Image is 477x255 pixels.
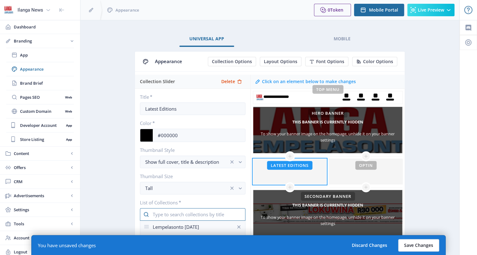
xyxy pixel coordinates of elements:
[179,31,234,46] a: Universal App
[14,164,69,171] span: Offers
[316,59,344,64] span: Font Options
[6,62,74,76] a: Appearance
[330,7,343,13] span: Token
[153,233,233,245] div: Lempelasonto [DATE]
[212,59,252,64] span: Collection Options
[14,24,75,30] span: Dashboard
[145,184,229,192] div: Tall
[14,207,69,213] span: Settings
[217,77,247,87] button: Delete
[369,7,398,12] span: Mobile Portal
[346,239,393,252] button: Discard Changes
[229,159,235,165] nb-icon: clear
[333,36,350,41] span: Mobile
[38,242,96,248] div: You have unsaved changes
[189,36,224,41] span: Universal App
[20,80,74,86] span: Brand Brief
[6,76,74,90] a: Brand Brief
[354,4,404,16] button: Mobile Portal
[264,59,297,64] span: Layout Options
[14,178,69,185] span: CRM
[6,104,74,118] a: Custom DomainWeb
[407,4,454,16] button: Live Preview
[155,58,182,64] span: Appearance
[64,136,74,142] nb-badge: App
[140,102,245,115] input: Your Title ...
[64,122,74,128] nb-badge: App
[6,132,74,146] a: Store ListingApp
[115,7,139,13] span: Appearance
[314,4,351,16] button: 0Token
[20,52,74,58] span: App
[20,66,74,72] span: Appearance
[253,214,402,227] div: To show your banner image on the homepage, unhide it on your banner settings
[418,7,444,12] span: Live Preview
[140,147,240,153] label: Thumbnail Style
[153,221,233,233] div: Lempelasonto [DATE]
[145,158,229,166] div: Show full cover, title & description
[14,150,69,157] span: Content
[20,136,64,142] span: Store Listing
[305,57,348,66] button: Font Options
[140,182,245,194] button: Tallclear
[4,5,14,15] img: 6e32966d-d278-493e-af78-9af65f0c2223.png
[323,31,360,46] a: Mobile
[6,118,74,132] a: Developer AccountApp
[363,59,393,64] span: Color Options
[140,199,240,206] label: List of Collections
[20,122,64,128] span: Developer Account
[260,57,301,66] button: Layout Options
[292,200,363,210] h5: This banner is currently hidden
[398,239,439,252] button: Save Changes
[352,57,397,66] button: Color Options
[20,94,63,100] span: Pages SEO
[6,48,74,62] a: App
[292,117,363,127] h5: This banner is currently hidden
[63,94,74,100] nb-badge: Web
[14,38,69,44] span: Branding
[253,131,402,143] div: To show your banner image on the homepage, unhide it on your banner settings
[140,94,240,100] label: Title
[14,249,75,255] span: Logout
[140,75,217,88] div: Collection Slider
[153,129,245,141] input: #FFFFFF
[6,90,74,104] a: Pages SEOWeb
[140,156,245,168] button: Show full cover, title & descriptionclear
[63,108,74,114] nb-badge: Web
[262,78,356,85] div: Click on an element below to make changes
[140,120,240,126] label: Color
[229,185,235,191] nb-icon: clear
[18,3,43,17] div: Ilanga News
[14,221,69,227] span: Tools
[208,57,256,66] button: Collection Options
[20,108,63,114] span: Custom Domain
[221,79,235,84] span: Delete
[14,235,69,241] span: Account
[140,173,240,179] label: Thumbnail Size
[14,192,69,199] span: Advertisements
[140,208,245,221] input: Type to search collections by title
